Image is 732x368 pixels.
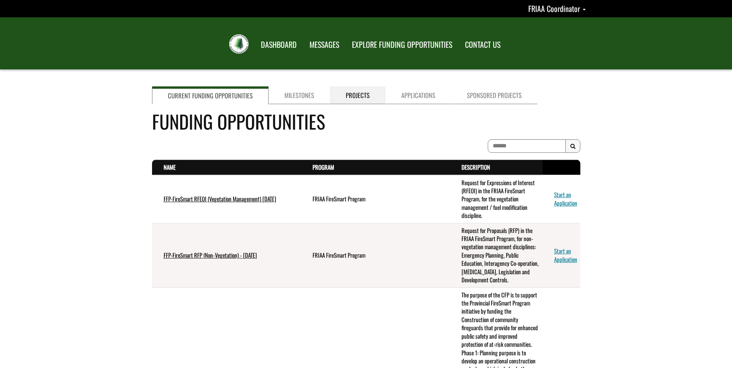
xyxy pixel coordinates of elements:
a: Name [164,163,176,171]
a: Description [462,163,490,171]
td: FFP-FireSmart RFEOI (Vegetation Management) July 2025 [152,175,301,223]
td: FFP-FireSmart RFP (Non-Vegetation) - July 2025 [152,223,301,287]
a: Sponsored Projects [451,86,538,104]
td: FRIAA FireSmart Program [301,223,450,287]
a: MESSAGES [304,35,345,54]
a: Current Funding Opportunities [152,86,269,104]
h4: Funding Opportunities [152,108,580,135]
button: Search Results [565,139,580,153]
a: CONTACT US [459,35,506,54]
a: Start an Application [554,246,577,263]
nav: Main Navigation [254,33,506,54]
a: FFP-FireSmart RFEOI (Vegetation Management) [DATE] [164,194,276,203]
td: Request for Expressions of Interest (RFEOI) in the FRIAA FireSmart Program, for the vegetation ma... [450,175,543,223]
a: Projects [330,86,385,104]
img: FRIAA Submissions Portal [229,34,249,54]
a: EXPLORE FUNDING OPPORTUNITIES [346,35,458,54]
a: Program [313,163,334,171]
a: Applications [385,86,451,104]
td: FRIAA FireSmart Program [301,175,450,223]
a: FRIAA Coordinator [528,3,586,14]
span: FRIAA Coordinator [528,3,580,14]
a: Start an Application [554,190,577,207]
a: DASHBOARD [255,35,303,54]
a: FFP-FireSmart RFP (Non-Vegetation) - [DATE] [164,251,257,259]
a: Milestones [269,86,330,104]
td: Request for Proposals (RFP) in the FRIAA FireSmart Program, for non-vegetation management discipl... [450,223,543,287]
